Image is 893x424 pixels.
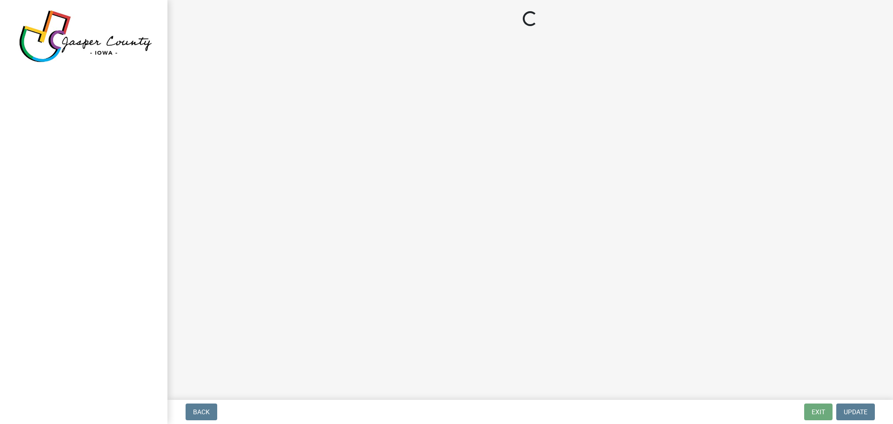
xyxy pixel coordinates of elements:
button: Exit [804,404,833,420]
span: Update [844,408,867,416]
button: Update [836,404,875,420]
button: Back [186,404,217,420]
img: Jasper County, Iowa [19,10,153,63]
span: Back [193,408,210,416]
